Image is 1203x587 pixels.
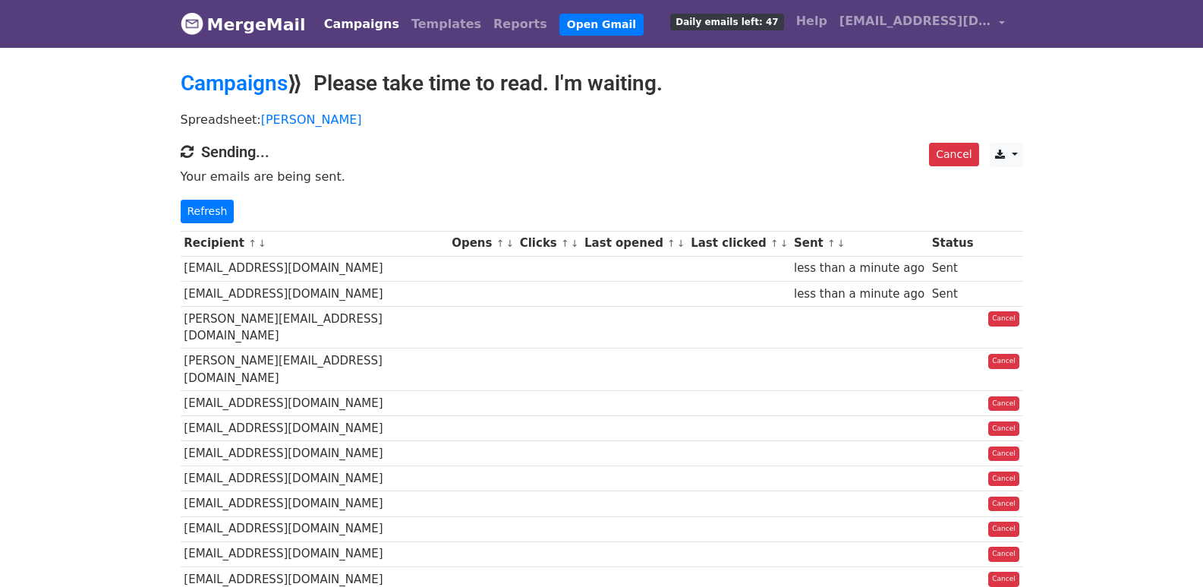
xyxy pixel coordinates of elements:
[790,6,833,36] a: Help
[794,260,924,277] div: less than a minute ago
[181,200,235,223] a: Refresh
[561,238,569,249] a: ↑
[988,497,1019,512] a: Cancel
[581,231,687,256] th: Last opened
[839,12,991,30] span: [EMAIL_ADDRESS][DOMAIN_NAME]
[770,238,779,249] a: ↑
[181,541,449,566] td: [EMAIL_ADDRESS][DOMAIN_NAME]
[988,547,1019,562] a: Cancel
[405,9,487,39] a: Templates
[181,416,449,441] td: [EMAIL_ADDRESS][DOMAIN_NAME]
[181,231,449,256] th: Recipient
[181,8,306,40] a: MergeMail
[181,12,203,35] img: MergeMail logo
[181,143,1023,161] h4: Sending...
[318,9,405,39] a: Campaigns
[929,143,978,166] a: Cancel
[181,516,449,541] td: [EMAIL_ADDRESS][DOMAIN_NAME]
[988,447,1019,462] a: Cancel
[559,14,644,36] a: Open Gmail
[181,112,1023,128] p: Spreadsheet:
[988,311,1019,327] a: Cancel
[988,396,1019,412] a: Cancel
[988,522,1019,537] a: Cancel
[988,472,1019,487] a: Cancel
[181,256,449,281] td: [EMAIL_ADDRESS][DOMAIN_NAME]
[827,238,836,249] a: ↑
[181,441,449,466] td: [EMAIL_ADDRESS][DOMAIN_NAME]
[687,231,790,256] th: Last clicked
[181,349,449,391] td: [PERSON_NAME][EMAIL_ADDRESS][DOMAIN_NAME]
[794,286,924,303] div: less than a minute ago
[516,231,581,256] th: Clicks
[667,238,676,249] a: ↑
[833,6,1011,42] a: [EMAIL_ADDRESS][DOMAIN_NAME]
[248,238,257,249] a: ↑
[988,421,1019,437] a: Cancel
[448,231,516,256] th: Opens
[505,238,514,249] a: ↓
[261,112,362,127] a: [PERSON_NAME]
[928,231,977,256] th: Status
[928,281,977,306] td: Sent
[181,71,1023,96] h2: ⟫ Please take time to read. I'm waiting.
[487,9,553,39] a: Reports
[571,238,579,249] a: ↓
[837,238,846,249] a: ↓
[790,231,928,256] th: Sent
[677,238,685,249] a: ↓
[988,572,1019,587] a: Cancel
[181,466,449,491] td: [EMAIL_ADDRESS][DOMAIN_NAME]
[664,6,789,36] a: Daily emails left: 47
[181,71,288,96] a: Campaigns
[780,238,789,249] a: ↓
[181,306,449,349] td: [PERSON_NAME][EMAIL_ADDRESS][DOMAIN_NAME]
[496,238,505,249] a: ↑
[181,281,449,306] td: [EMAIL_ADDRESS][DOMAIN_NAME]
[988,354,1019,369] a: Cancel
[181,169,1023,185] p: Your emails are being sent.
[181,391,449,416] td: [EMAIL_ADDRESS][DOMAIN_NAME]
[181,491,449,516] td: [EMAIL_ADDRESS][DOMAIN_NAME]
[928,256,977,281] td: Sent
[258,238,266,249] a: ↓
[670,14,783,30] span: Daily emails left: 47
